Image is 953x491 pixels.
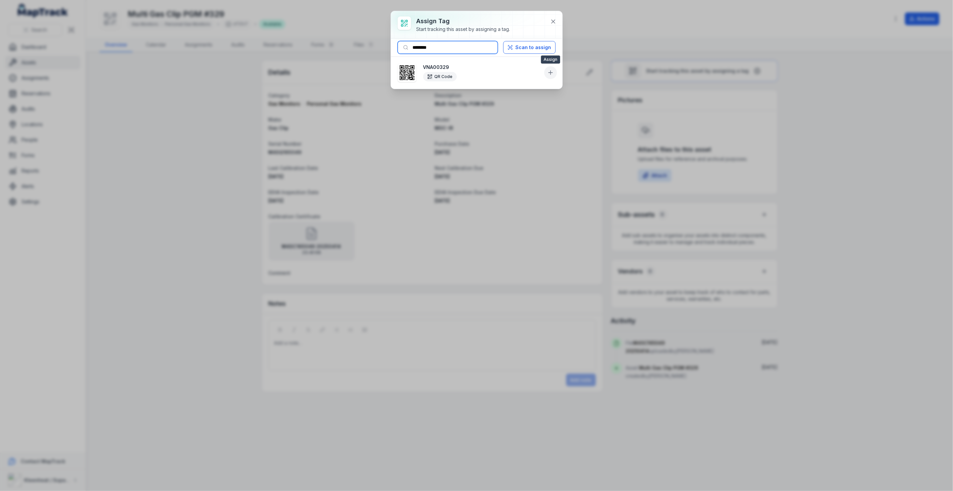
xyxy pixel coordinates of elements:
[503,41,556,54] button: Scan to assign
[423,72,457,81] div: QR Code
[416,16,510,26] h3: Assign tag
[416,26,510,33] div: Start tracking this asset by assigning a tag.
[541,55,560,64] span: Assign
[423,64,542,71] strong: VNA00329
